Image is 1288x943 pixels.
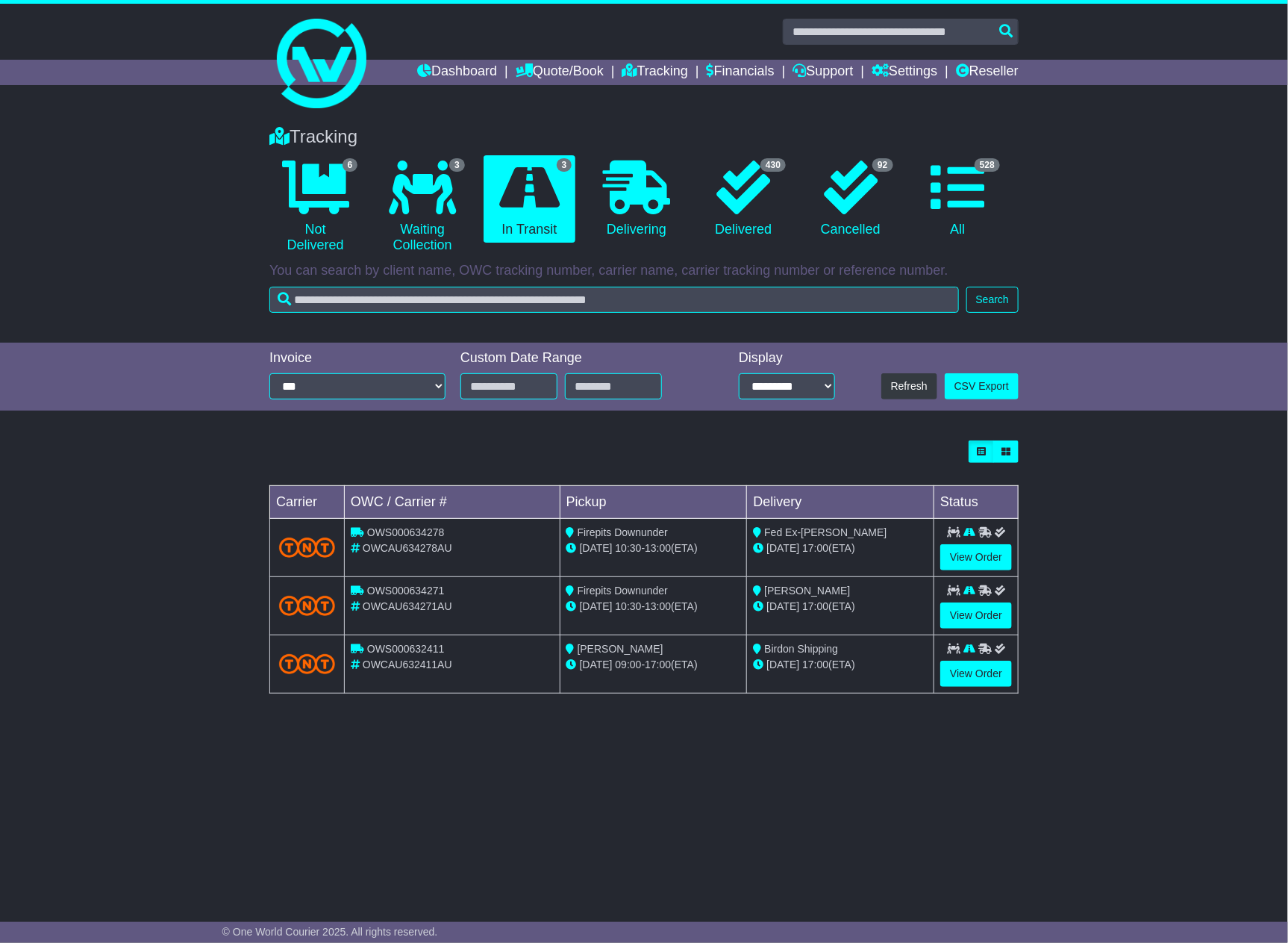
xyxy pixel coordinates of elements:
span: OWS000634271 [367,585,445,597]
span: [DATE] [766,659,799,670]
span: 17:00 [802,600,828,612]
span: [PERSON_NAME] [764,585,850,597]
span: OWS000632411 [367,643,445,655]
td: OWC / Carrier # [345,486,560,519]
span: 17:00 [645,659,671,670]
a: 430 Delivered [698,155,790,243]
span: 17:00 [802,542,828,554]
a: Dashboard [417,60,497,85]
a: 6 Not Delivered [269,155,361,259]
a: 3 Waiting Collection [376,155,468,259]
a: View Order [940,661,1012,687]
span: OWCAU634271AU [363,600,452,612]
span: OWCAU634278AU [363,542,452,554]
div: (ETA) [753,599,928,614]
span: OWS000634278 [367,526,445,538]
span: 10:30 [616,600,642,612]
span: 528 [975,158,1000,172]
span: 17:00 [802,659,828,670]
button: Refresh [881,373,937,399]
span: 3 [449,158,465,172]
span: 430 [760,158,786,172]
span: 6 [343,158,358,172]
td: Delivery [747,486,934,519]
a: Quote/Book [516,60,604,85]
span: [DATE] [766,542,799,554]
span: OWCAU632411AU [363,659,452,670]
div: - (ETA) [566,657,741,673]
span: [DATE] [766,600,799,612]
img: TNT_Domestic.png [279,596,335,616]
td: Status [934,486,1019,519]
span: Birdon Shipping [764,643,838,655]
a: 3 In Transit [484,155,575,243]
span: 10:30 [616,542,642,554]
div: (ETA) [753,657,928,673]
span: © One World Courier 2025. All rights reserved. [222,926,438,938]
a: Delivering [590,155,682,243]
td: Carrier [270,486,345,519]
button: Search [966,287,1019,313]
span: Firepits Downunder [578,526,668,538]
div: (ETA) [753,541,928,556]
a: View Order [940,603,1012,629]
a: Tracking [622,60,688,85]
span: 13:00 [645,600,671,612]
span: Fed Ex-[PERSON_NAME] [764,526,887,538]
span: [DATE] [580,659,613,670]
div: Custom Date Range [460,350,700,367]
a: Financials [707,60,775,85]
span: 3 [557,158,572,172]
div: Invoice [269,350,446,367]
span: [DATE] [580,542,613,554]
span: 92 [872,158,892,172]
a: CSV Export [945,373,1019,399]
img: TNT_Domestic.png [279,654,335,674]
span: 13:00 [645,542,671,554]
a: 528 All [912,155,1004,243]
span: [DATE] [580,600,613,612]
div: Tracking [262,126,1026,148]
div: - (ETA) [566,599,741,614]
a: Settings [872,60,937,85]
div: - (ETA) [566,541,741,556]
a: Reseller [956,60,1019,85]
a: 92 Cancelled [804,155,896,243]
span: Firepits Downunder [578,585,668,597]
div: Display [739,350,835,367]
td: Pickup [560,486,747,519]
span: [PERSON_NAME] [578,643,663,655]
img: TNT_Domestic.png [279,538,335,558]
p: You can search by client name, OWC tracking number, carrier name, carrier tracking number or refe... [269,263,1019,279]
span: 09:00 [616,659,642,670]
a: Support [793,60,853,85]
a: View Order [940,544,1012,570]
